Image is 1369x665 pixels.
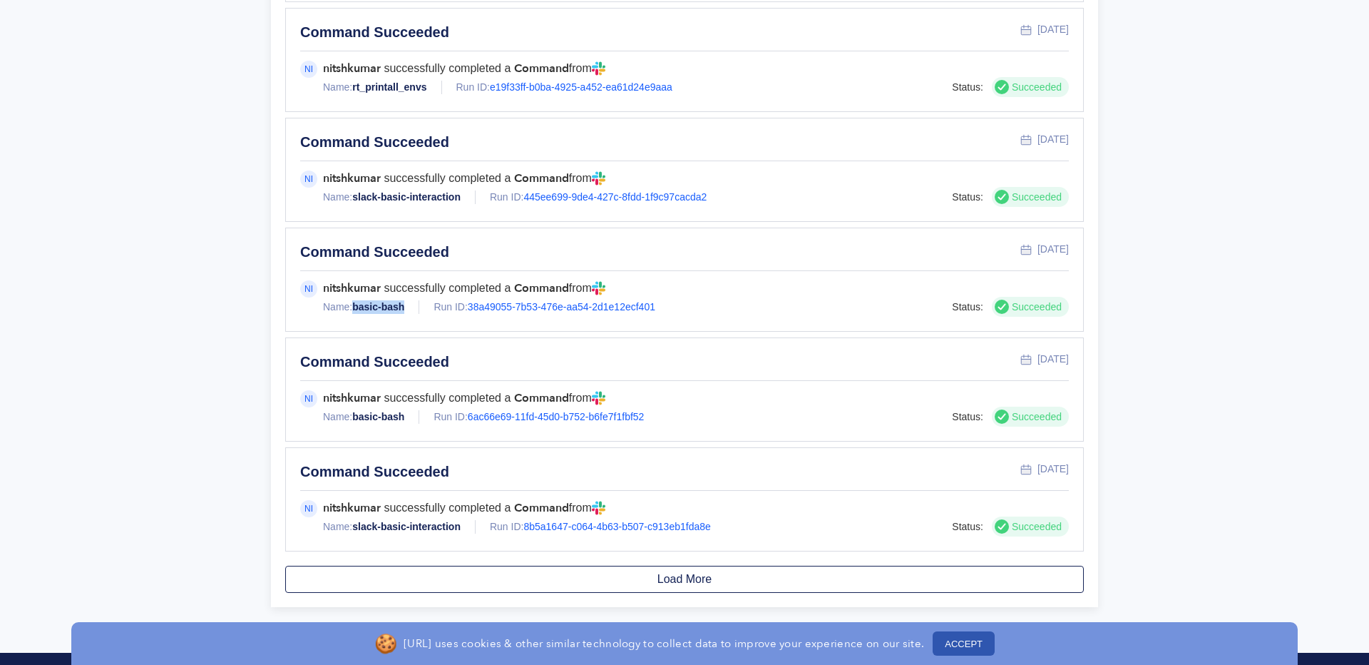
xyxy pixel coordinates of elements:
img: run from icon [592,61,605,76]
img: run from icon [592,281,605,295]
div: Command Succeeded [300,462,1020,482]
strong: nitshkumar [323,499,381,517]
div: Command Succeeded [300,352,1020,372]
div: Status: [952,410,983,424]
div: Status: [952,191,983,204]
strong: nitshkumar [323,280,381,297]
a: slack-basic-interaction [352,191,461,203]
a: basic-bash [352,411,404,422]
span: Succeeded [1009,81,1062,94]
span: Succeeded [1009,520,1062,534]
a: slack-basic-interaction [352,521,461,532]
button: ACCEPT [933,631,995,656]
strong: Command [514,280,569,297]
strong: Command [514,170,569,187]
div: successfully completed a from [323,60,1069,77]
a: 6ac66e69-11fd-45d0-b752-b6fe7f1fbf52 [468,411,645,422]
span: Run ID: [490,521,523,532]
span: Run ID: [434,301,467,313]
div: [DATE] [1037,23,1069,36]
span: Name: [323,301,352,313]
a: rt_printall_envs [352,81,426,93]
div: Command Succeeded [300,23,1020,42]
div: [DATE] [1037,352,1069,366]
strong: Command [514,499,569,517]
span: Run ID: [456,81,490,93]
span: Succeeded [1009,300,1062,314]
a: 445ee699-9de4-427c-8fdd-1f9c97cacda2 [523,191,707,203]
div: Status: [952,520,983,534]
button: Load More [285,566,1084,593]
div: [DATE] [1037,462,1069,476]
strong: Command [514,60,569,77]
div: Status: [952,300,983,314]
div: Command Succeeded [300,133,1020,152]
a: 8b5a1647-c064-4b63-b507-c913eb1fda8e [523,521,710,532]
span: NI [304,65,313,73]
span: NI [304,285,313,293]
span: Name: [323,521,352,532]
a: basic-bash [352,301,404,313]
a: 38a49055-7b53-476e-aa54-2d1e12ecf401 [468,301,655,313]
img: run from icon [592,391,605,405]
div: successfully completed a from [323,390,1069,407]
span: Run ID: [490,191,523,203]
div: [DATE] [1037,133,1069,146]
span: 🍪 [374,630,397,658]
span: Succeeded [1009,191,1062,204]
span: NI [304,504,313,513]
span: Name: [323,81,352,93]
strong: nitshkumar [323,60,381,77]
span: Succeeded [1009,410,1062,424]
p: [URL] uses cookies & other similar technology to collect data to improve your experience on our s... [404,636,924,651]
div: successfully completed a from [323,499,1069,517]
div: [DATE] [1037,243,1069,256]
strong: Command [514,390,569,407]
img: run from icon [592,171,605,186]
span: Name: [323,191,352,203]
span: NI [304,395,313,403]
strong: nitshkumar [323,390,381,407]
span: Name: [323,411,352,422]
span: NI [304,175,313,183]
strong: nitshkumar [323,170,381,187]
img: run from icon [592,501,605,515]
a: e19f33ff-b0ba-4925-a452-ea61d24e9aaa [490,81,672,93]
div: Status: [952,81,983,94]
div: Command Succeeded [300,243,1020,262]
div: successfully completed a from [323,170,1069,187]
div: successfully completed a from [323,280,1069,297]
span: Run ID: [434,411,467,422]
